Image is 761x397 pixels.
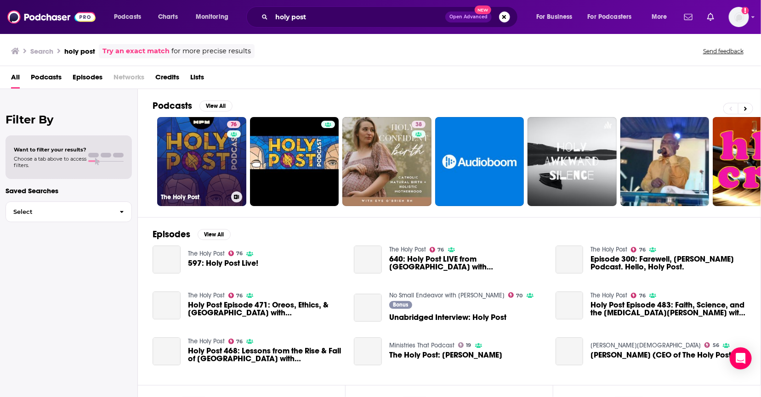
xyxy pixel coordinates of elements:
a: 640: Holy Post LIVE from Chicago with Charlie Dates [354,246,382,274]
span: 76 [639,248,646,252]
a: 76 [631,247,646,252]
a: EpisodesView All [153,229,231,240]
a: 56 [704,342,719,348]
a: Try an exact match [102,46,170,56]
a: Jon Houghton (CEO of The Holy Post) [556,337,584,365]
img: User Profile [729,7,749,27]
a: 76 [430,247,444,252]
h3: The Holy Post [161,193,227,201]
a: PodcastsView All [153,100,233,112]
button: Open AdvancedNew [445,11,492,22]
span: Want to filter your results? [14,146,86,153]
a: Show notifications dropdown [704,9,718,25]
a: Holy Post 468: Lessons from the Rise & Fall of Mars Hill with Mike Cosper [188,347,343,363]
button: Show profile menu [729,7,749,27]
span: Monitoring [196,11,228,23]
button: View All [198,229,231,240]
a: Holy Post Episode 483: Faith, Science, and the Covid Vaccines with Francis Collins [556,291,584,319]
span: 76 [231,120,237,129]
span: 56 [713,343,719,347]
a: The Holy Post [591,291,627,299]
a: 76 [631,293,646,298]
h3: holy post [64,47,95,56]
a: The Holy Post: Jon Houghton [354,337,382,365]
a: 38 [412,121,426,128]
a: 640: Holy Post LIVE from Chicago with Charlie Dates [389,255,545,271]
a: 70 [508,292,523,298]
a: All [11,70,20,89]
a: 76 [228,251,243,256]
span: New [475,6,491,14]
p: Saved Searches [6,186,132,195]
span: Holy Post Episode 471: Oreos, Ethics, & [GEOGRAPHIC_DATA] with [PERSON_NAME] [188,301,343,317]
a: Holy Post Episode 471: Oreos, Ethics, & Afghanistan with Matthew Soerens [153,291,181,319]
span: Episode 300: Farewell, [PERSON_NAME] Podcast. Hello, Holy Post. [591,255,746,271]
svg: Add a profile image [742,7,749,14]
input: Search podcasts, credits, & more... [272,10,445,24]
a: Mere Christians [591,341,701,349]
a: Unabridged Interview: Holy Post [389,313,506,321]
a: Jon Houghton (CEO of The Holy Post) [591,351,734,359]
a: Charts [152,10,183,24]
a: Holy Post Episode 471: Oreos, Ethics, & Afghanistan with Matthew Soerens [188,301,343,317]
span: Logged in as KTMSseat4 [729,7,749,27]
span: Holy Post Episode 483: Faith, Science, and the [MEDICAL_DATA][PERSON_NAME] with [PERSON_NAME] [591,301,746,317]
a: Episode 300: Farewell, Phil Vischer Podcast. Hello, Holy Post. [591,255,746,271]
button: open menu [530,10,584,24]
span: Open Advanced [449,15,488,19]
a: 19 [458,342,471,348]
span: 76 [236,294,243,298]
span: Podcasts [114,11,141,23]
span: For Business [536,11,573,23]
h3: Search [30,47,53,56]
a: The Holy Post [188,291,225,299]
a: Ministries That Podcast [389,341,454,349]
img: Podchaser - Follow, Share and Rate Podcasts [7,8,96,26]
a: 597: Holy Post Live! [153,246,181,274]
a: Episode 300: Farewell, Phil Vischer Podcast. Hello, Holy Post. [556,246,584,274]
a: Holy Post Episode 483: Faith, Science, and the Covid Vaccines with Francis Collins [591,301,746,317]
span: Bonus [393,302,409,308]
a: Show notifications dropdown [681,9,696,25]
h2: Podcasts [153,100,192,112]
button: open menu [108,10,153,24]
a: The Holy Post: Jon Houghton [389,351,502,359]
span: 76 [236,252,243,256]
span: More [652,11,667,23]
a: Lists [190,70,204,89]
span: for more precise results [171,46,251,56]
button: open menu [645,10,679,24]
a: 76The Holy Post [157,117,246,206]
a: 597: Holy Post Live! [188,259,258,267]
a: 38 [342,117,432,206]
a: Episodes [73,70,102,89]
span: For Podcasters [588,11,632,23]
span: [PERSON_NAME] (CEO of The Holy Post) [591,351,734,359]
a: Podcasts [31,70,62,89]
div: Search podcasts, credits, & more... [255,6,527,28]
a: 76 [228,339,243,344]
a: The Holy Post [591,246,627,253]
span: 76 [639,294,646,298]
span: 70 [517,294,523,298]
a: The Holy Post [188,250,225,257]
button: View All [199,101,233,112]
span: Holy Post 468: Lessons from the Rise & Fall of [GEOGRAPHIC_DATA] with [PERSON_NAME] [188,347,343,363]
span: Select [6,209,112,215]
a: Unabridged Interview: Holy Post [354,294,382,322]
a: The Holy Post [389,246,426,253]
span: Choose a tab above to access filters. [14,156,86,168]
span: Credits [155,70,179,89]
button: open menu [582,10,645,24]
a: No Small Endeavor with Lee C. Camp [389,291,505,299]
span: 38 [415,120,422,129]
a: 76 [227,121,240,128]
h2: Episodes [153,229,190,240]
button: Select [6,201,132,222]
